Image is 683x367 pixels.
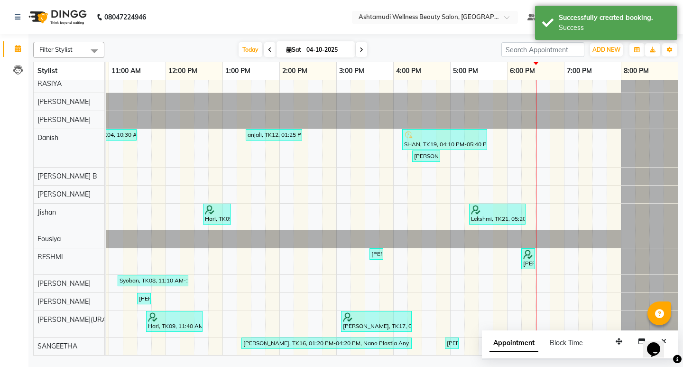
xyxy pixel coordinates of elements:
div: [PERSON_NAME], TK17, 03:05 PM-04:20 PM, Graduation [PERSON_NAME],Eyebrows Threading [342,312,411,330]
div: Syoban, TK08, 11:10 AM-12:25 PM, Spa Pedicure,Eyebrows Threading [119,276,187,285]
span: [PERSON_NAME] [37,279,91,288]
div: Success [559,23,670,33]
span: [PERSON_NAME] [37,97,91,106]
span: Jishan [37,208,56,216]
div: [PERSON_NAME], TK13, 03:35 PM-03:50 PM, Eyebrows Threading [370,250,382,258]
span: Block Time [550,339,583,347]
span: [PERSON_NAME] [37,297,91,306]
span: Filter Stylist [39,46,73,53]
span: [PERSON_NAME] B [37,172,97,180]
div: [PERSON_NAME], TK16, 01:20 PM-04:20 PM, Nano Plastia Any Length Offer [242,339,411,348]
div: Raghi, TK04, 10:30 AM-11:30 AM, [DEMOGRAPHIC_DATA] Normal Hair Cut,[DEMOGRAPHIC_DATA] [PERSON_NAM... [81,131,136,139]
b: 08047224946 [104,4,146,30]
span: [PERSON_NAME] [37,115,91,124]
a: 3:00 PM [337,64,367,78]
div: Lekshmi, TK21, 05:20 PM-06:20 PM, [DEMOGRAPHIC_DATA] Normal Hair Cut,[DEMOGRAPHIC_DATA] [PERSON_N... [470,205,525,223]
a: 8:00 PM [621,64,651,78]
div: [PERSON_NAME], TK18, 04:55 PM-05:10 PM, Eyebrows Threading [446,339,458,348]
span: Sat [284,46,304,53]
span: Today [239,42,262,57]
div: [PERSON_NAME], TK05, 11:30 AM-11:45 AM, Eyebrows Threading [138,294,150,303]
span: Appointment [489,335,538,352]
span: SANGEETHA [37,342,77,350]
span: Danish [37,133,58,142]
span: Fousiya [37,235,61,243]
iframe: chat widget [643,329,674,358]
a: 12:00 PM [166,64,200,78]
div: [PERSON_NAME], TK16, 04:20 PM-04:50 PM, [DEMOGRAPHIC_DATA] Normal Hair Cut [413,152,439,160]
span: RASIYA [37,79,62,88]
span: RESHMI [37,253,63,261]
a: 2:00 PM [280,64,310,78]
div: Hari, TK09, 12:40 PM-01:10 PM, [DEMOGRAPHIC_DATA] Normal Hair Cut [204,205,230,223]
div: [PERSON_NAME], TK23, 06:15 PM-06:30 PM, Eyebrows Threading [522,250,534,268]
a: 5:00 PM [451,64,480,78]
div: anjali, TK12, 01:25 PM-02:25 PM, [DEMOGRAPHIC_DATA] Normal Hair Cut,[DEMOGRAPHIC_DATA] [PERSON_NA... [247,131,301,139]
a: 4:00 PM [394,64,424,78]
a: 6:00 PM [508,64,537,78]
button: ADD NEW [590,43,623,56]
span: Stylist [37,66,57,75]
img: logo [24,4,89,30]
a: 1:00 PM [223,64,253,78]
a: 7:00 PM [564,64,594,78]
a: 11:00 AM [109,64,143,78]
input: Search Appointment [501,42,584,57]
span: ADD NEW [592,46,620,53]
div: Successfully created booking. [559,13,670,23]
input: 2025-10-04 [304,43,351,57]
div: SHAN, TK19, 04:10 PM-05:40 PM, [DEMOGRAPHIC_DATA] Normal Hair Cut,[DEMOGRAPHIC_DATA] Root Touch-Up [403,131,486,149]
span: [PERSON_NAME] [37,190,91,198]
span: [PERSON_NAME](URAJ) [37,315,111,324]
div: Hari, TK09, 11:40 AM-12:40 PM, [DEMOGRAPHIC_DATA] Normal Hair Cut,[DEMOGRAPHIC_DATA] [PERSON_NAME... [147,312,202,330]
